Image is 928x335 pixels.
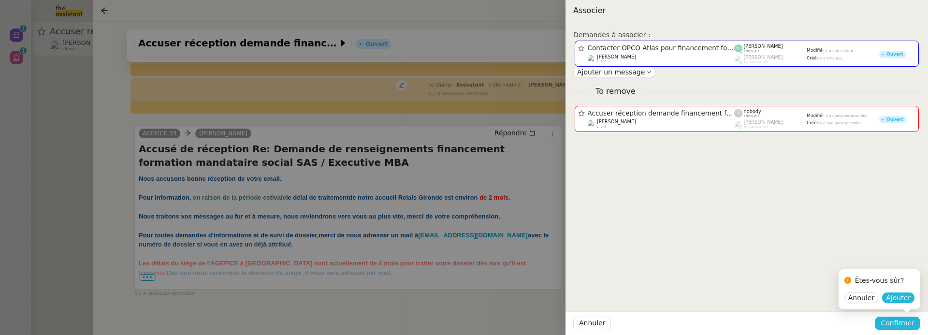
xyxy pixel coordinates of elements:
[875,317,920,330] button: Confirmer
[744,125,768,129] span: suppervisé par
[882,292,914,303] button: Ajouter
[744,109,761,114] span: nobody
[744,60,768,64] span: suppervisé par
[588,120,596,128] img: users%2FQNmrJKjvCnhZ9wRJPnUNc9lj8eE3%2Favatar%2F5ca36b56-0364-45de-a850-26ae83da85f1
[734,44,807,53] app-user-label: attribué à
[744,55,783,60] span: [PERSON_NAME]
[886,52,903,57] div: Ouvert
[817,121,861,125] span: il y a quelques secondes
[807,48,823,53] span: Modifié
[573,6,606,15] span: Associer
[588,110,735,117] span: Accuser réception demande financement formation
[573,29,920,41] div: Demandes à associer :
[886,293,911,303] span: Ajouter
[848,293,874,303] span: Annuler
[734,119,807,129] app-user-label: suppervisé par
[588,45,735,52] span: Contacter OPCO Atlas pour financement formation
[588,55,596,63] img: users%2FQNmrJKjvCnhZ9wRJPnUNc9lj8eE3%2Favatar%2F5ca36b56-0364-45de-a850-26ae83da85f1
[734,55,807,64] app-user-label: suppervisé par
[573,317,611,330] button: Annuler
[734,55,742,63] img: users%2FyQfMwtYgTqhRP2YHWHmG2s2LYaD3%2Favatar%2Fprofile-pic.png
[823,48,853,53] span: il y a une minute
[588,85,643,98] span: To remove
[807,120,817,125] span: Créé
[734,109,807,118] app-user-label: attribué à
[588,119,735,129] app-user-detailed-label: client
[734,44,742,53] img: svg
[597,119,636,124] span: [PERSON_NAME]
[855,275,904,286] div: Êtes-vous sûr?
[597,59,606,63] span: client
[573,67,655,77] button: Ajouter un message
[597,125,606,129] span: client
[744,119,783,125] span: [PERSON_NAME]
[579,318,605,329] span: Annuler
[734,120,742,129] img: users%2FyQfMwtYgTqhRP2YHWHmG2s2LYaD3%2Favatar%2Fprofile-pic.png
[588,54,735,64] app-user-detailed-label: client
[881,318,914,329] span: Confirmer
[817,56,842,60] span: il y a 4 heures
[597,54,636,59] span: [PERSON_NAME]
[744,114,760,118] span: attribué à
[577,67,645,77] span: Ajouter un message
[823,114,867,118] span: il y a quelques secondes
[744,44,783,49] span: [PERSON_NAME]
[807,113,823,118] span: Modifié
[886,117,903,122] div: Ouvert
[844,292,878,303] button: Annuler
[744,49,760,53] span: attribué à
[807,56,817,60] span: Créé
